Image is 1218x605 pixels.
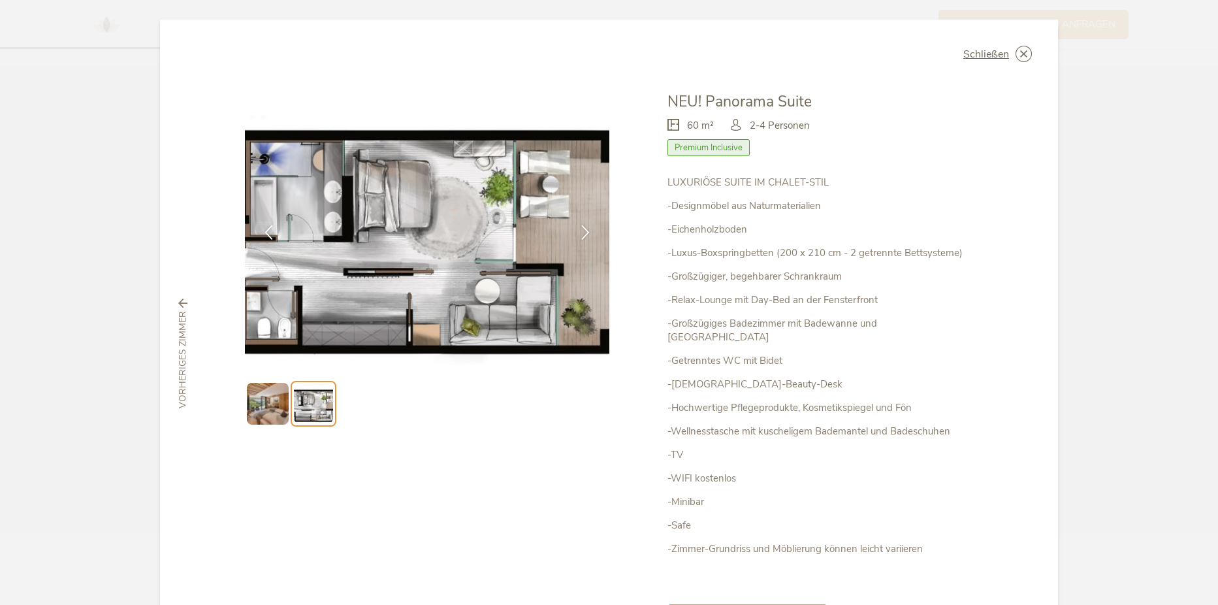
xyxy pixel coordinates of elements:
[667,495,973,509] p: -Minibar
[667,448,973,462] p: -TV
[667,378,973,391] p: -[DEMOGRAPHIC_DATA]-Beauty-Desk
[245,91,609,365] img: NEU! Panorama Suite
[667,354,973,368] p: -Getrenntes WC mit Bidet
[667,91,812,112] span: NEU! Panorama Suite
[667,401,973,415] p: -Hochwertige Pflegeprodukte, Kosmetikspiegel und Fön
[176,311,189,408] span: vorheriges Zimmer
[667,246,973,260] p: -Luxus-Boxspringbetten (200 x 210 cm - 2 getrennte Bettsysteme)
[667,293,973,307] p: -Relax-Lounge mit Day-Bed an der Fensterfront
[667,270,973,284] p: -Großzügiger, begehbarer Schrankraum
[750,119,810,133] span: 2-4 Personen
[667,425,973,438] p: -Wellnesstasche mit kuscheligem Bademantel und Badeschuhen
[687,119,714,133] span: 60 m²
[667,317,973,344] p: -Großzügiges Badezimmer mit Badewanne und [GEOGRAPHIC_DATA]
[667,519,973,532] p: -Safe
[667,472,973,485] p: -WIFI kostenlos
[667,199,973,213] p: -Designmöbel aus Naturmaterialien
[667,139,750,156] span: Premium Inclusive
[667,223,973,237] p: -Eichenholzboden
[294,384,333,423] img: Preview
[247,383,289,425] img: Preview
[667,176,973,189] p: LUXURIÖSE SUITE IM CHALET-STIL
